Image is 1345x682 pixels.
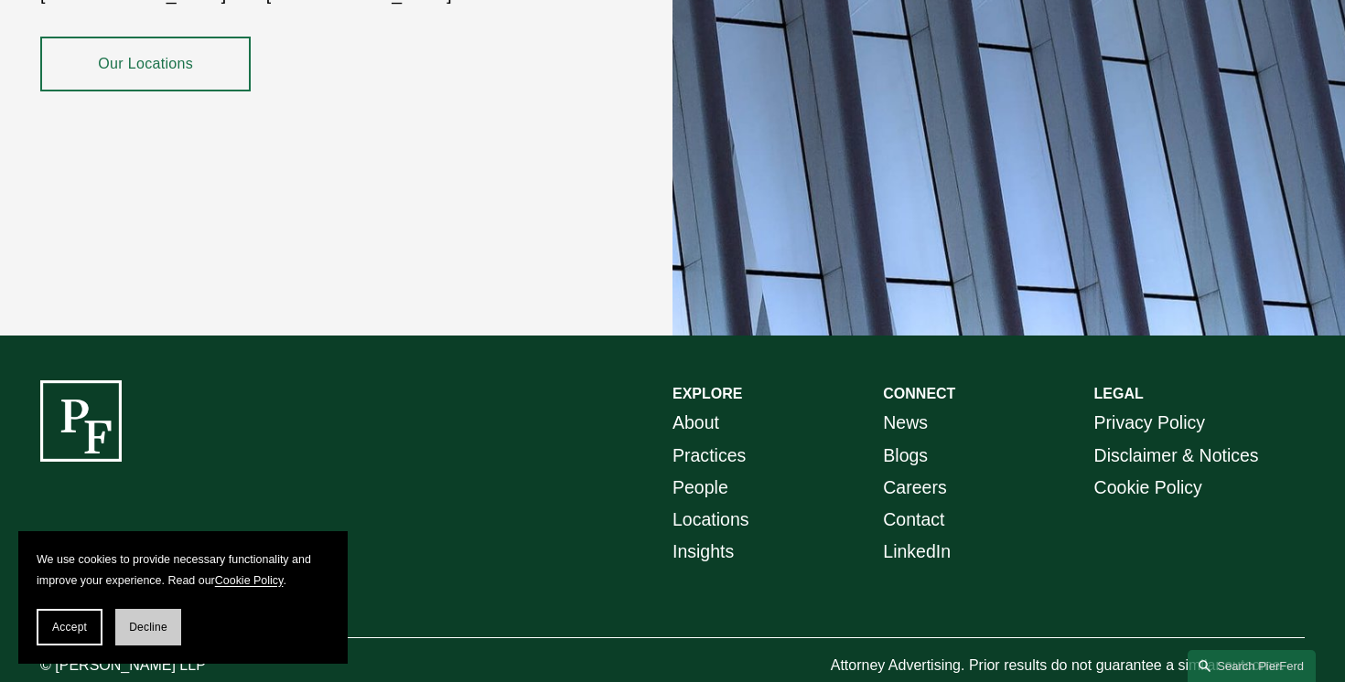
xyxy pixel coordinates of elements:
a: Our Locations [40,37,251,91]
strong: EXPLORE [672,386,742,401]
strong: LEGAL [1094,386,1144,401]
a: Practices [672,440,746,472]
a: Disclaimer & Notices [1094,440,1259,472]
a: People [672,472,728,504]
a: Cookie Policy [1094,472,1202,504]
a: Cookie Policy [215,574,284,587]
a: News [883,407,928,439]
a: Locations [672,504,749,536]
a: LinkedIn [883,536,951,568]
section: Cookie banner [18,531,348,664]
span: Accept [52,621,87,634]
a: Privacy Policy [1094,407,1205,439]
strong: CONNECT [883,386,955,401]
a: About [672,407,719,439]
button: Decline [115,609,181,645]
a: Careers [883,472,946,504]
a: Blogs [883,440,928,472]
p: We use cookies to provide necessary functionality and improve your experience. Read our . [37,549,329,591]
p: © [PERSON_NAME] LLP [40,653,304,679]
a: Contact [883,504,944,536]
button: Accept [37,609,102,645]
a: Search this site [1188,650,1316,682]
span: Decline [129,621,167,634]
p: Attorney Advertising. Prior results do not guarantee a similar outcome. [831,653,1305,679]
a: Insights [672,536,734,568]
